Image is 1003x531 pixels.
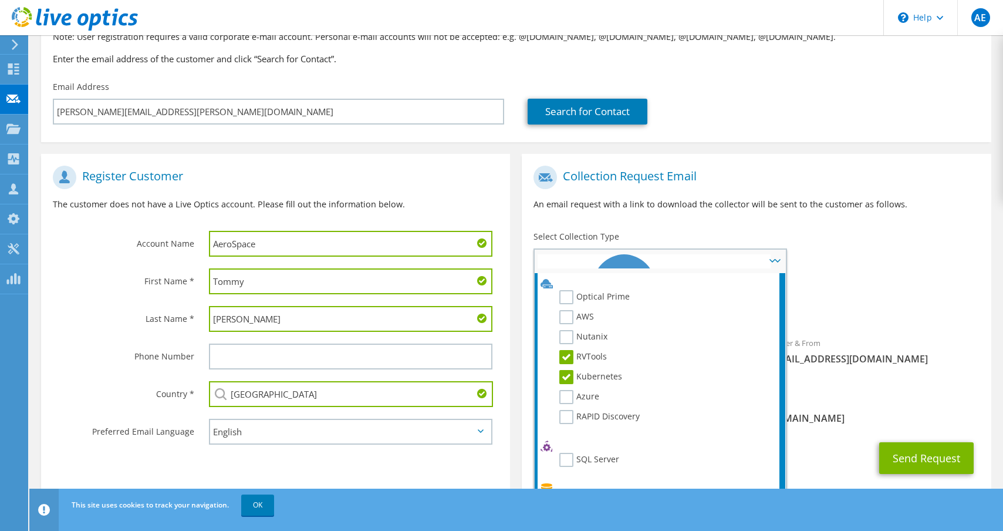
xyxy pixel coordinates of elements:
[768,352,980,365] span: [EMAIL_ADDRESS][DOMAIN_NAME]
[522,390,991,431] div: CC & Reply To
[528,99,647,125] a: Search for Contact
[522,331,757,384] div: To
[53,166,492,189] h1: Register Customer
[538,482,779,496] li: Storage
[559,290,630,304] label: Optical Prime
[53,306,194,325] label: Last Name *
[53,268,194,287] label: First Name *
[533,198,979,211] p: An email request with a link to download the collector will be sent to the customer as follows.
[898,12,909,23] svg: \n
[53,198,498,211] p: The customer does not have a Live Optics account. Please fill out the information below.
[53,81,109,93] label: Email Address
[522,278,991,325] div: Requested Collections
[559,410,640,424] label: RAPID Discovery
[559,453,619,467] label: SQL Server
[879,442,974,474] button: Send Request
[72,500,229,510] span: This site uses cookies to track your navigation.
[53,31,980,43] p: Note: User registration requires a valid corporate e-mail account. Personal e-mail accounts will ...
[971,8,990,27] span: AE
[559,350,607,364] label: RVTools
[533,231,619,243] label: Select Collection Type
[559,370,622,384] label: Kubernetes
[538,254,770,347] li: Server Virtualization
[241,495,274,516] a: OK
[533,166,973,189] h1: Collection Request Email
[538,439,779,453] li: Workloads
[53,231,194,250] label: Account Name
[538,276,779,290] li: Server Virtualization
[53,344,194,362] label: Phone Number
[53,52,980,65] h3: Enter the email address of the customer and click “Search for Contact”.
[559,330,607,344] label: Nutanix
[559,310,594,324] label: AWS
[757,331,991,371] div: Sender & From
[53,381,194,400] label: Country *
[53,419,194,438] label: Preferred Email Language
[559,390,599,404] label: Azure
